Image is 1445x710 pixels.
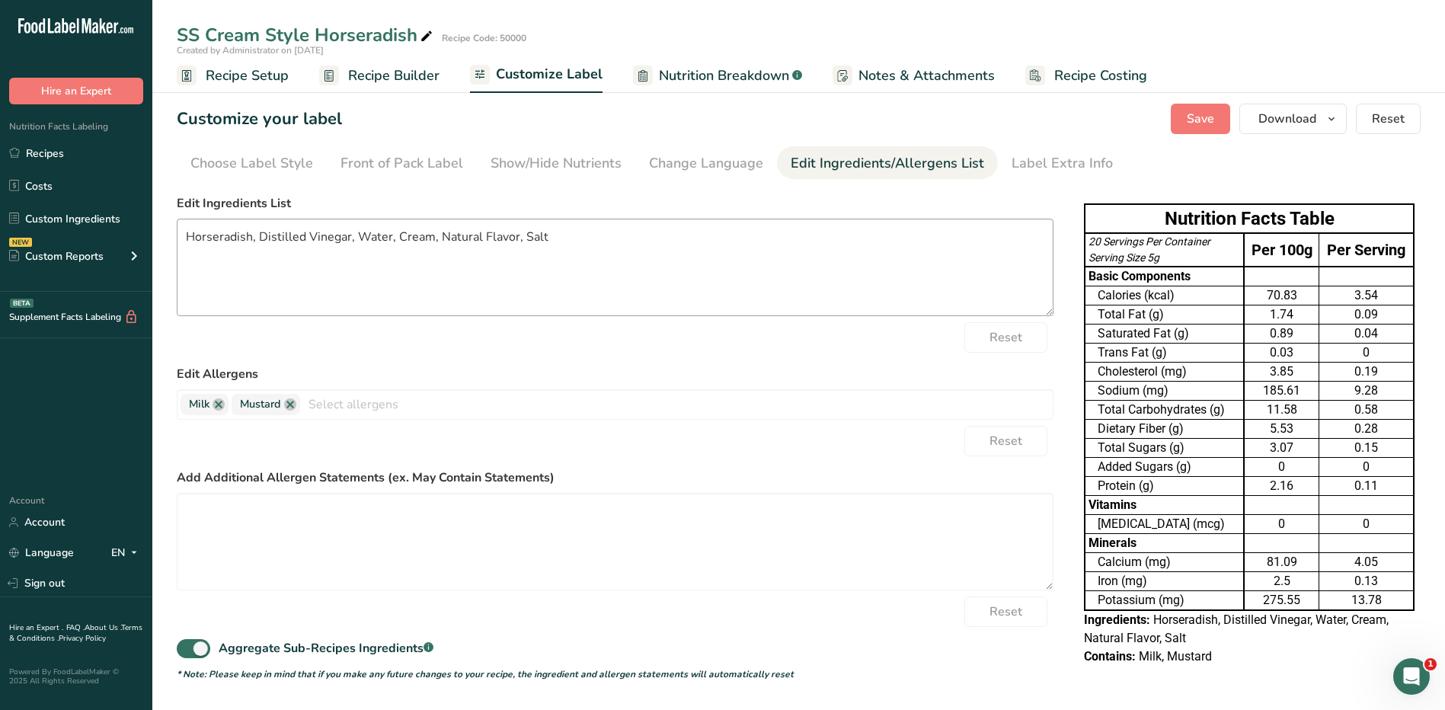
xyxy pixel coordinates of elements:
div: Show/Hide Nutrients [491,153,622,174]
div: Change Language [649,153,763,174]
a: FAQ . [66,622,85,633]
div: 3.85 [1248,363,1316,381]
div: EN [111,544,143,562]
span: Created by Administrator on [DATE] [177,44,324,56]
button: Reset [964,596,1047,627]
div: Custom Reports [9,248,104,264]
span: Milk, Mustard [1139,649,1212,664]
div: Front of Pack Label [340,153,463,174]
div: 0.03 [1248,344,1316,362]
div: NEW [9,238,32,247]
div: 5.53 [1248,420,1316,438]
div: 2.16 [1248,477,1316,495]
span: Serving Size [1089,251,1145,264]
td: Cholesterol (mg) [1085,363,1244,382]
button: Save [1171,104,1230,134]
span: Recipe Builder [348,66,440,86]
div: 2.5 [1248,572,1316,590]
span: Contains: [1084,649,1136,664]
div: Powered By FoodLabelMaker © 2025 All Rights Reserved [9,667,143,686]
span: Reset [989,328,1022,347]
td: Sodium (mg) [1085,382,1244,401]
div: 0.11 [1322,477,1410,495]
td: [MEDICAL_DATA] (mcg) [1085,515,1244,534]
div: 11.58 [1248,401,1316,419]
td: Dietary Fiber (g) [1085,420,1244,439]
td: Per Serving [1319,233,1414,267]
span: Download [1258,110,1316,128]
a: About Us . [85,622,121,633]
span: Nutrition Breakdown [659,66,789,86]
a: Recipe Costing [1025,59,1147,93]
td: Basic Components [1085,267,1244,286]
a: Recipe Setup [177,59,289,93]
button: Reset [964,426,1047,456]
span: Ingredients: [1084,612,1150,627]
div: 0 [1322,344,1410,362]
td: Total Sugars (g) [1085,439,1244,458]
td: Saturated Fat (g) [1085,325,1244,344]
td: Iron (mg) [1085,572,1244,591]
td: Total Carbohydrates (g) [1085,401,1244,420]
a: Recipe Builder [319,59,440,93]
div: 13.78 [1322,591,1410,609]
span: 1 [1424,658,1437,670]
div: 0.15 [1322,439,1410,457]
label: Edit Ingredients List [177,194,1053,213]
div: 0.89 [1248,325,1316,343]
div: 0.28 [1322,420,1410,438]
div: 0.19 [1322,363,1410,381]
span: Recipe Setup [206,66,289,86]
div: 81.09 [1248,553,1316,571]
th: Nutrition Facts Table [1085,204,1414,233]
div: 0.58 [1322,401,1410,419]
h1: Customize your label [177,107,342,132]
span: Reset [989,432,1022,450]
div: 0 [1322,458,1410,476]
td: Minerals [1085,534,1244,553]
div: 0.04 [1322,325,1410,343]
div: Choose Label Style [190,153,313,174]
span: Save [1187,110,1214,128]
span: Reset [989,603,1022,621]
span: Recipe Costing [1054,66,1147,86]
div: 20 Servings Per Container [1089,234,1240,250]
label: Edit Allergens [177,365,1053,383]
i: * Note: Please keep in mind that if you make any future changes to your recipe, the ingredient an... [177,668,794,680]
button: Hire an Expert [9,78,143,104]
span: Milk [189,396,209,413]
span: Mustard [240,396,281,413]
a: Hire an Expert . [9,622,63,633]
td: Calories (kcal) [1085,286,1244,305]
div: Edit Ingredients/Allergens List [791,153,984,174]
label: Add Additional Allergen Statements (ex. May Contain Statements) [177,469,1053,487]
div: 0 [1322,515,1410,533]
span: Customize Label [496,64,603,85]
div: 1.74 [1248,305,1316,324]
td: Potassium (mg) [1085,591,1244,611]
div: SS Cream Style Horseradish [177,21,436,49]
div: Label Extra Info [1012,153,1113,174]
button: Download [1239,104,1347,134]
td: Calcium (mg) [1085,553,1244,572]
div: BETA [10,299,34,308]
div: 275.55 [1248,591,1316,609]
div: 0.13 [1322,572,1410,590]
input: Select allergens [300,392,1053,416]
div: 70.83 [1248,286,1316,305]
a: Terms & Conditions . [9,622,142,644]
span: Reset [1372,110,1405,128]
td: Added Sugars (g) [1085,458,1244,477]
td: Protein (g) [1085,477,1244,496]
iframe: Intercom live chat [1393,658,1430,695]
div: 9.28 [1322,382,1410,400]
td: Total Fat (g) [1085,305,1244,325]
div: 3.07 [1248,439,1316,457]
div: 4.05 [1322,553,1410,571]
div: 0.09 [1322,305,1410,324]
span: Notes & Attachments [858,66,995,86]
button: Reset [1356,104,1421,134]
td: Trans Fat (g) [1085,344,1244,363]
div: 3.54 [1322,286,1410,305]
div: 0 [1248,515,1316,533]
